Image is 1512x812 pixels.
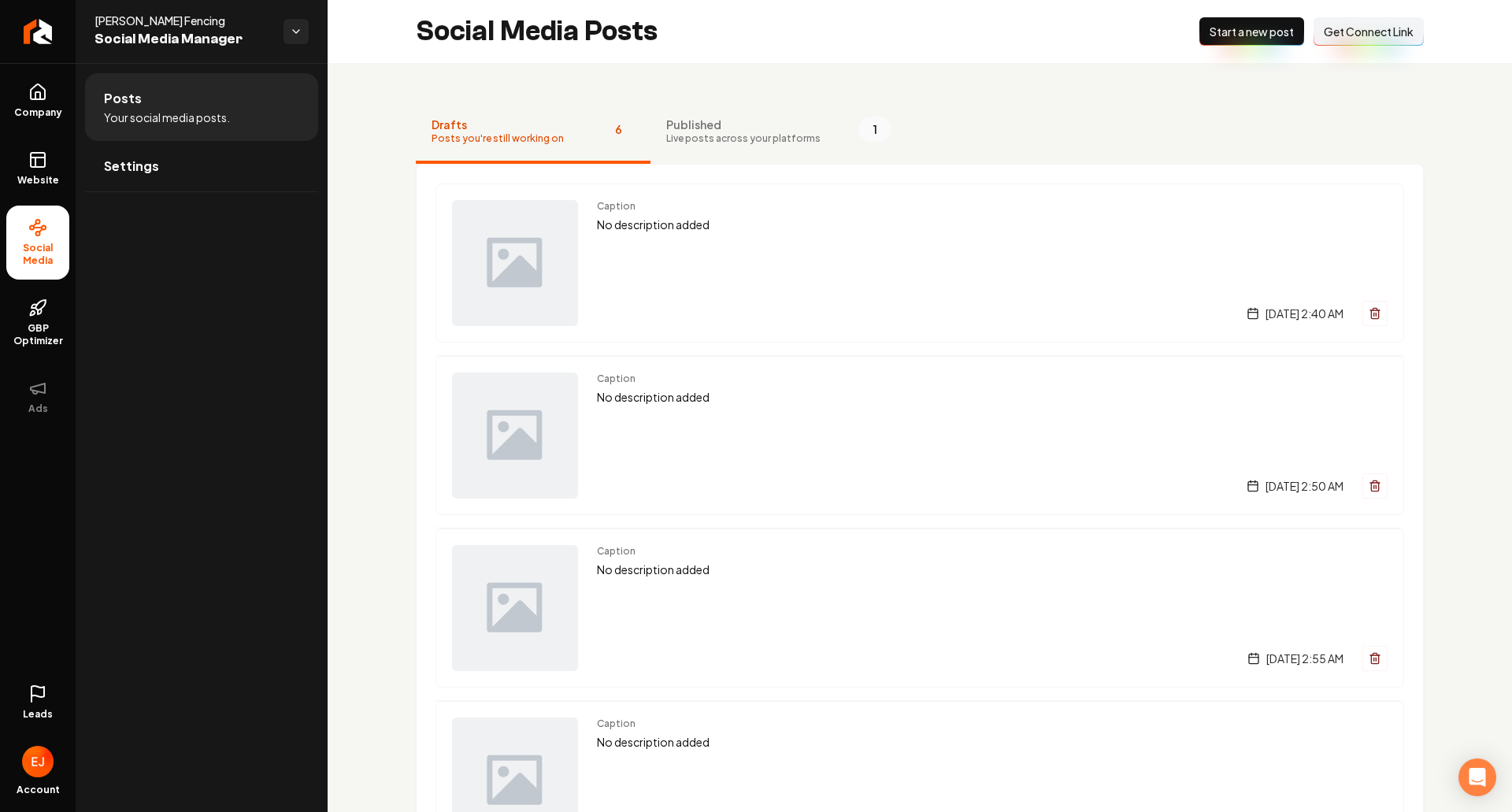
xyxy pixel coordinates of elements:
a: Post previewCaptionNo description added[DATE] 2:40 AM [435,184,1404,343]
span: Live posts across your platforms [666,132,821,145]
h2: Social Media Posts [416,16,658,47]
span: [DATE] 2:55 AM [1266,651,1343,666]
p: No description added [597,561,1388,579]
span: Ads [22,402,54,415]
span: Caption [597,717,1388,730]
span: Account [17,784,60,796]
span: [PERSON_NAME] Fencing [94,13,271,28]
img: Eduard Joers [22,746,54,777]
span: 1 [858,117,891,142]
button: DraftsPosts you're still working on6 [416,101,650,164]
span: Company [8,106,69,119]
span: Posts you're still working on [432,132,564,145]
button: Get Connect Link [1314,17,1424,46]
a: GBP Optimizer [6,286,69,360]
p: No description added [597,216,1388,234]
span: Get Connect Link [1324,24,1414,39]
button: Start a new post [1199,17,1304,46]
a: Company [6,70,69,132]
span: Social Media [6,242,69,267]
span: [DATE] 2:40 AM [1266,306,1343,321]
span: [DATE] 2:50 AM [1266,478,1343,494]
img: Post preview [452,545,578,671]
span: Website [11,174,65,187]
span: Start a new post [1210,24,1294,39]
img: Post preview [452,200,578,326]
a: Post previewCaptionNo description added[DATE] 2:55 AM [435,528,1404,688]
span: Drafts [432,117,564,132]
span: 6 [602,117,635,142]
span: GBP Optimizer [6,322,69,347]
a: Website [6,138,69,199]
span: Social Media Manager [94,28,271,50]
a: Post previewCaptionNo description added[DATE] 2:50 AM [435,355,1404,515]
span: Your social media posts. [104,109,230,125]
img: Rebolt Logo [24,19,53,44]
div: Open Intercom Messenger [1458,758,1496,796]
span: Settings [104,157,159,176]
button: PublishedLive posts across your platforms1 [650,101,907,164]
span: Caption [597,545,1388,558]
button: Ads [6,366,69,428]
button: Open user button [22,740,54,777]
p: No description added [597,733,1388,751]
nav: Tabs [416,101,1424,164]
p: No description added [597,388,1388,406]
span: Caption [597,200,1388,213]
span: Published [666,117,821,132]
span: Caption [597,373,1388,385]
img: Post preview [452,373,578,499]
a: Settings [85,141,318,191]
span: Leads [23,708,53,721]
a: Leads [6,672,69,733]
span: Posts [104,89,142,108]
